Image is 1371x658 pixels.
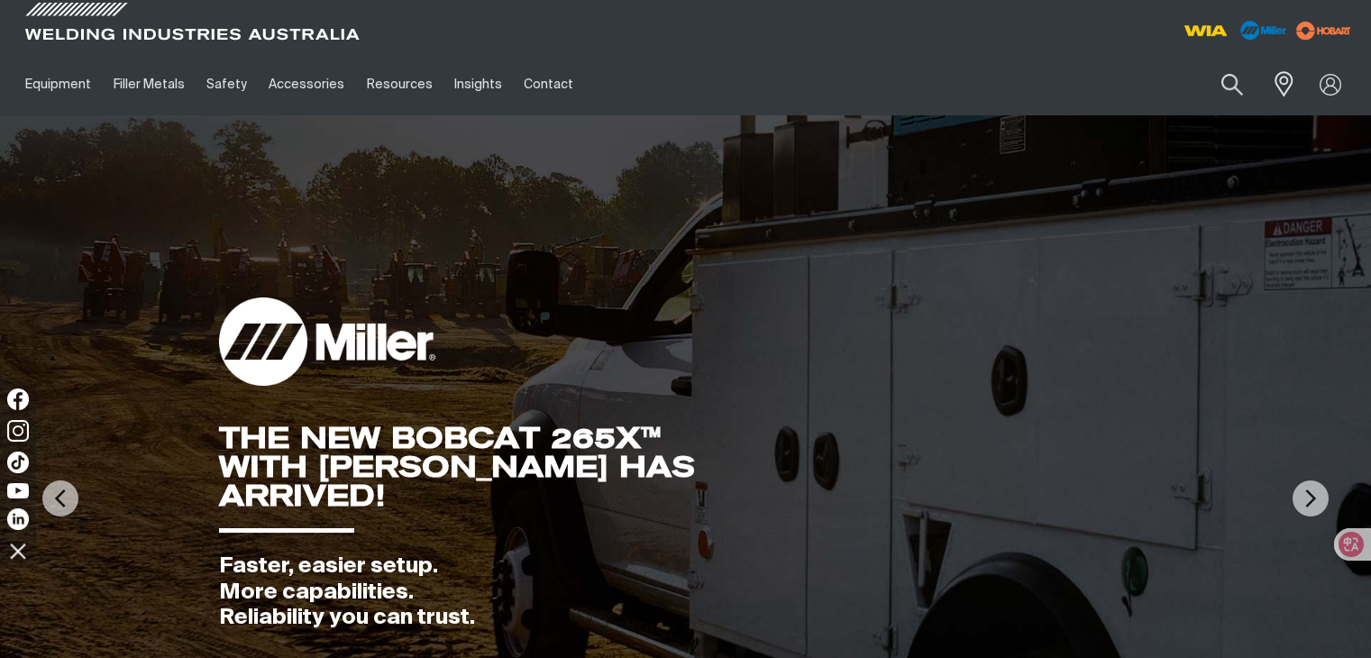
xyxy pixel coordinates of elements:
[1291,17,1357,44] img: miller
[356,53,443,115] a: Resources
[219,553,736,631] div: Faster, easier setup. More capabilities. Reliability you can trust.
[196,53,258,115] a: Safety
[7,388,29,410] img: Facebook
[1202,63,1263,105] button: Search products
[1179,63,1263,105] input: Product name or item number...
[7,420,29,442] img: Instagram
[102,53,195,115] a: Filler Metals
[219,424,736,510] div: THE NEW BOBCAT 265X™ WITH [PERSON_NAME] HAS ARRIVED!
[3,535,33,566] img: hide socials
[513,53,584,115] a: Contact
[258,53,355,115] a: Accessories
[42,480,78,516] img: PrevArrow
[7,452,29,473] img: TikTok
[7,483,29,498] img: YouTube
[1293,480,1329,516] img: NextArrow
[7,508,29,530] img: LinkedIn
[443,53,513,115] a: Insights
[14,53,102,115] a: Equipment
[14,53,1021,115] nav: Main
